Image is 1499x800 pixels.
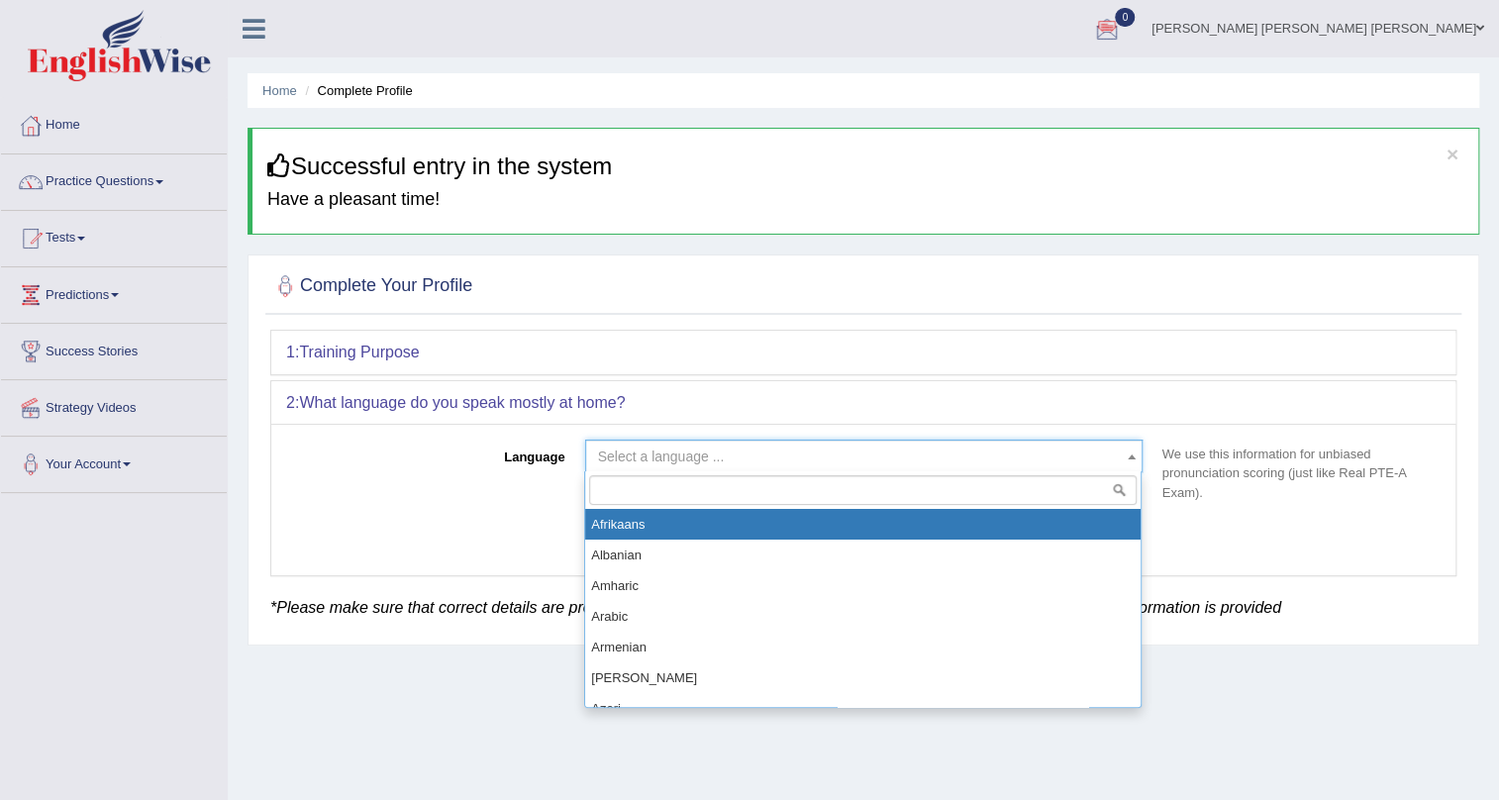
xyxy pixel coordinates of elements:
[267,190,1463,210] h4: Have a pleasant time!
[585,570,1141,601] li: Amharic
[1,154,227,204] a: Practice Questions
[271,331,1455,374] div: 1:
[1,98,227,148] a: Home
[1115,8,1135,27] span: 0
[585,693,1141,724] li: Azeri
[271,381,1455,425] div: 2:
[299,394,625,411] b: What language do you speak mostly at home?
[299,344,419,360] b: Training Purpose
[300,81,412,100] li: Complete Profile
[585,540,1141,570] li: Albanian
[1,437,227,486] a: Your Account
[1,211,227,260] a: Tests
[270,271,472,301] h2: Complete Your Profile
[1,324,227,373] a: Success Stories
[267,153,1463,179] h3: Successful entry in the system
[270,599,1281,616] em: *Please make sure that correct details are provided. English Wise reserves the rights to block th...
[1447,144,1458,164] button: ×
[598,449,725,464] span: Select a language ...
[585,632,1141,662] li: Armenian
[1,267,227,317] a: Predictions
[1152,445,1442,501] p: We use this information for unbiased pronunciation scoring (just like Real PTE-A Exam).
[585,662,1141,693] li: [PERSON_NAME]
[1,380,227,430] a: Strategy Videos
[262,83,297,98] a: Home
[585,601,1141,632] li: Arabic
[585,509,1141,540] li: Afrikaans
[286,440,575,466] label: Language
